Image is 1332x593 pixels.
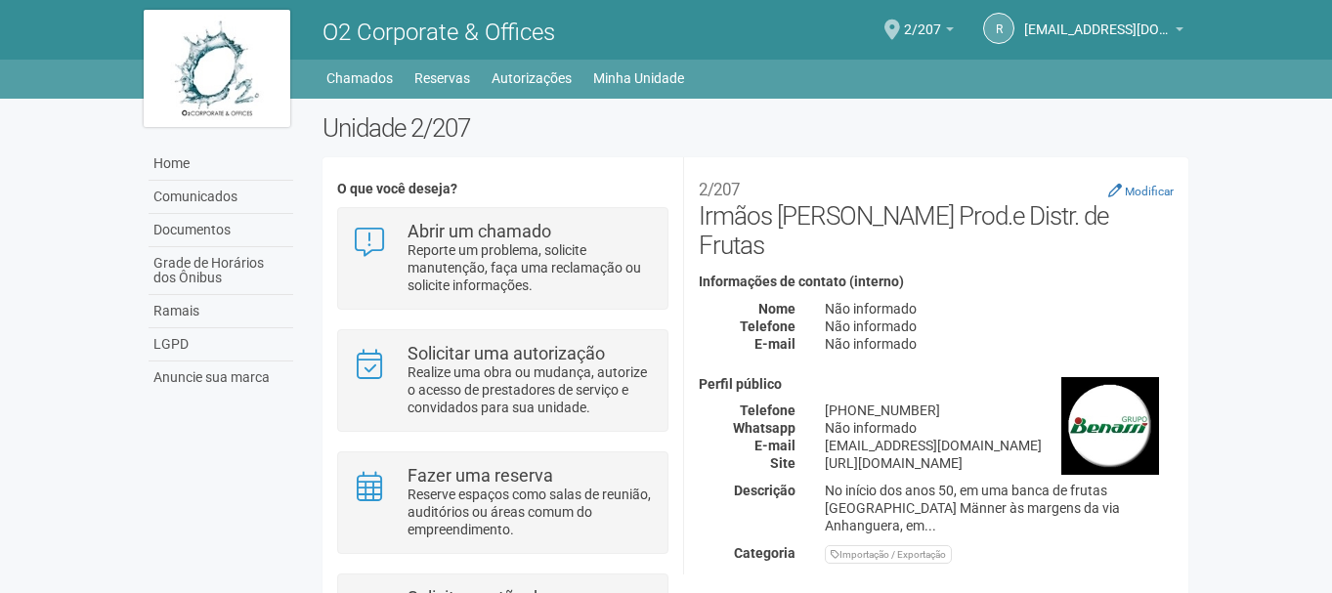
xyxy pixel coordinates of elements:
h2: Irmãos [PERSON_NAME] Prod.e Distr. de Frutas [699,172,1174,260]
a: Home [149,148,293,181]
span: recepcao@benassirio.com.br [1024,3,1171,37]
div: Não informado [810,318,1188,335]
strong: Telefone [740,402,795,418]
span: O2 Corporate & Offices [322,19,555,46]
span: 2/207 [904,3,941,37]
h4: O que você deseja? [337,182,668,196]
a: Modificar [1108,183,1174,198]
a: r [983,13,1014,44]
div: Não informado [810,419,1188,437]
strong: E-mail [754,336,795,352]
strong: Site [770,455,795,471]
strong: Nome [758,301,795,317]
a: Anuncie sua marca [149,361,293,394]
a: Ramais [149,295,293,328]
div: Importação / Exportação [825,545,952,564]
a: Grade de Horários dos Ônibus [149,247,293,295]
a: LGPD [149,328,293,361]
a: Abrir um chamado Reporte um problema, solicite manutenção, faça uma reclamação ou solicite inform... [353,223,653,294]
div: Não informado [810,335,1188,353]
a: Minha Unidade [593,64,684,92]
div: [EMAIL_ADDRESS][DOMAIN_NAME] [810,437,1188,454]
strong: Whatsapp [733,420,795,436]
small: Modificar [1125,185,1174,198]
a: Autorizações [492,64,572,92]
strong: Descrição [734,483,795,498]
p: Reporte um problema, solicite manutenção, faça uma reclamação ou solicite informações. [408,241,653,294]
h4: Perfil público [699,377,1174,392]
div: No início dos anos 50, em uma banca de frutas [GEOGRAPHIC_DATA] Männer às margens da via Anhangue... [810,482,1188,534]
a: Solicitar uma autorização Realize uma obra ou mudança, autorize o acesso de prestadores de serviç... [353,345,653,416]
strong: Categoria [734,545,795,561]
a: Fazer uma reserva Reserve espaços como salas de reunião, auditórios ou áreas comum do empreendime... [353,467,653,538]
strong: Telefone [740,318,795,334]
a: Chamados [326,64,393,92]
a: Comunicados [149,181,293,214]
div: [URL][DOMAIN_NAME] [810,454,1188,472]
div: [PHONE_NUMBER] [810,402,1188,419]
a: Reservas [414,64,470,92]
h2: Unidade 2/207 [322,113,1189,143]
p: Reserve espaços como salas de reunião, auditórios ou áreas comum do empreendimento. [408,486,653,538]
strong: Abrir um chamado [408,221,551,241]
h4: Informações de contato (interno) [699,275,1174,289]
a: Documentos [149,214,293,247]
p: Realize uma obra ou mudança, autorize o acesso de prestadores de serviço e convidados para sua un... [408,363,653,416]
strong: E-mail [754,438,795,453]
a: 2/207 [904,24,954,40]
strong: Fazer uma reserva [408,465,553,486]
small: 2/207 [699,180,740,199]
strong: Solicitar uma autorização [408,343,605,363]
div: Não informado [810,300,1188,318]
img: logo.jpg [144,10,290,127]
a: [EMAIL_ADDRESS][DOMAIN_NAME] [1024,24,1183,40]
img: business.png [1061,377,1159,475]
